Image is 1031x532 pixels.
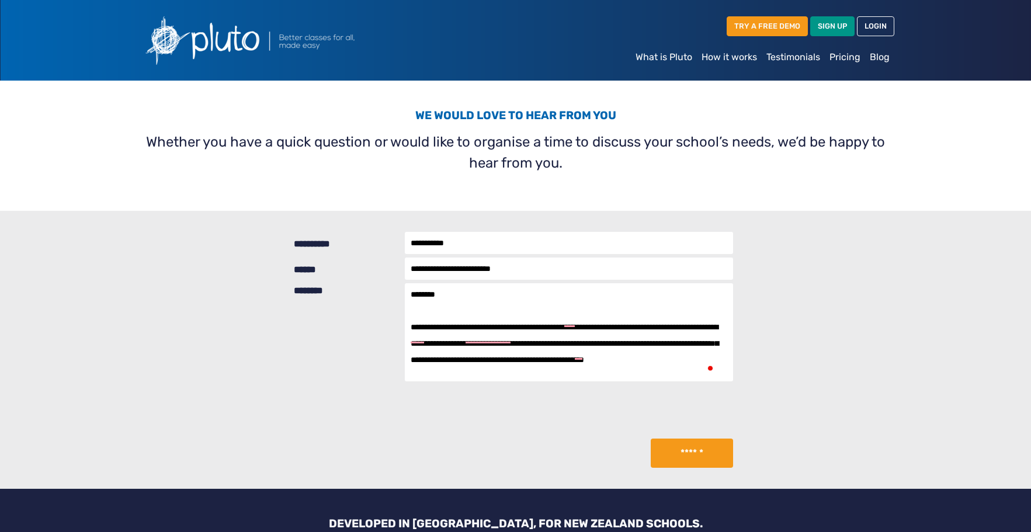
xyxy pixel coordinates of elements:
[320,517,712,530] h3: DEVELOPED IN [GEOGRAPHIC_DATA], FOR NEW ZEALAND SCHOOLS.
[865,46,894,69] a: Blog
[144,109,887,127] h3: We would love to hear from you
[857,16,894,36] a: LOGIN
[405,283,733,381] textarea: To enrich screen reader interactions, please activate Accessibility in Grammarly extension settings
[762,46,825,69] a: Testimonials
[560,384,738,430] iframe: To enrich screen reader interactions, please activate Accessibility in Grammarly extension settings
[137,9,418,71] img: Pluto logo with the text Better classes for all, made easy
[144,131,887,173] p: Whether you have a quick question or would like to organise a time to discuss your school’s needs...
[631,46,697,69] a: What is Pluto
[727,16,808,36] a: TRY A FREE DEMO
[810,16,855,36] a: SIGN UP
[697,46,762,69] a: How it works
[825,46,865,69] a: Pricing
